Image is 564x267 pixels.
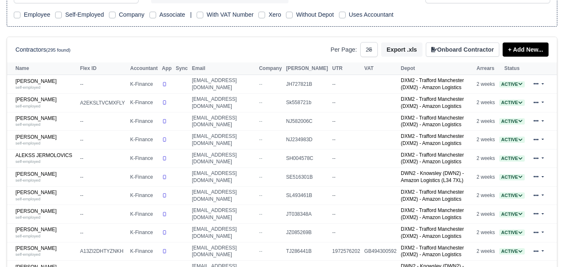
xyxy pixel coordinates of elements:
[401,133,464,146] a: DXM2 - Trafford Manchester (DXM2) - Amazon Logistics
[401,245,464,258] a: DXM2 - Trafford Manchester (DXM2) - Amazon Logistics
[128,131,160,150] td: K-Finance
[499,248,525,255] span: Active
[259,81,262,87] span: --
[15,122,40,127] small: self-employed
[362,242,399,261] td: GB494300592
[475,62,497,75] th: Arrears
[128,62,160,75] th: Accountant
[259,192,262,198] span: --
[401,115,464,128] a: DXM2 - Trafford Manchester (DXM2) - Amazon Logistics
[284,112,330,131] td: NJ582006C
[268,10,281,20] label: Xero
[15,252,40,257] small: self-employed
[499,174,525,180] span: Active
[499,211,525,217] span: Active
[190,62,257,75] th: Email
[190,11,192,18] span: |
[475,93,497,112] td: 2 weeks
[15,141,40,145] small: self-employed
[259,248,262,254] span: --
[499,174,525,180] a: Active
[190,205,257,224] td: [EMAIL_ADDRESS][DOMAIN_NAME]
[475,149,497,168] td: 2 weeks
[128,112,160,131] td: K-Finance
[119,10,144,20] label: Company
[259,137,262,142] span: --
[190,149,257,168] td: [EMAIL_ADDRESS][DOMAIN_NAME]
[401,189,464,202] a: DXM2 - Trafford Manchester (DXM2) - Amazon Logistics
[499,137,525,142] a: Active
[259,155,262,161] span: --
[15,227,76,239] a: [PERSON_NAME] self-employed
[284,75,330,94] td: JH727821B
[399,62,475,75] th: Depot
[330,75,362,94] td: --
[15,78,76,90] a: [PERSON_NAME] self-employed
[190,112,257,131] td: [EMAIL_ADDRESS][DOMAIN_NAME]
[159,10,185,20] label: Associate
[522,227,564,267] iframe: Chat Widget
[190,168,257,187] td: [EMAIL_ADDRESS][DOMAIN_NAME]
[426,42,499,57] button: Onboard Contractor
[296,10,334,20] label: Without Depot
[65,10,104,20] label: Self-Employed
[15,234,40,238] small: self-employed
[475,131,497,150] td: 2 weeks
[78,149,128,168] td: --
[78,205,128,224] td: --
[331,45,357,55] label: Per Page:
[259,100,262,105] span: --
[15,115,76,127] a: [PERSON_NAME] self-employed
[259,118,262,124] span: --
[160,62,174,75] th: App
[257,62,284,75] th: Company
[78,112,128,131] td: --
[499,192,525,198] a: Active
[330,205,362,224] td: --
[499,230,525,235] a: Active
[499,100,525,106] span: Active
[78,168,128,187] td: --
[15,85,40,90] small: self-employed
[475,205,497,224] td: 2 weeks
[330,112,362,131] td: --
[190,93,257,112] td: [EMAIL_ADDRESS][DOMAIN_NAME]
[15,97,76,109] a: [PERSON_NAME] self-employed
[503,42,549,57] a: + Add New...
[78,131,128,150] td: --
[499,42,549,57] div: + Add New...
[362,62,399,75] th: VAT
[330,168,362,187] td: --
[46,47,71,52] small: (295 found)
[190,131,257,150] td: [EMAIL_ADDRESS][DOMAIN_NAME]
[190,75,257,94] td: [EMAIL_ADDRESS][DOMAIN_NAME]
[207,10,253,20] label: With VAT Number
[284,131,330,150] td: NJ234983D
[15,245,76,257] a: [PERSON_NAME] self-employed
[475,186,497,205] td: 2 weeks
[499,118,525,125] span: Active
[330,93,362,112] td: --
[401,207,464,220] a: DXM2 - Trafford Manchester (DXM2) - Amazon Logistics
[78,93,128,112] td: A2EKSLTVCMXFLY
[475,242,497,261] td: 2 weeks
[15,134,76,146] a: [PERSON_NAME] self-employed
[128,242,160,261] td: K-Finance
[499,211,525,217] a: Active
[15,178,40,182] small: self-employed
[128,186,160,205] td: K-Finance
[330,242,362,261] td: 1972576202
[499,118,525,124] a: Active
[15,152,76,165] a: ALEKSS JERMOLOVICS self-employed
[284,242,330,261] td: TJ286441B
[15,46,71,53] h6: Contractors
[24,10,50,20] label: Employee
[497,62,527,75] th: Status
[15,171,76,183] a: [PERSON_NAME] self-employed
[330,186,362,205] td: --
[190,186,257,205] td: [EMAIL_ADDRESS][DOMAIN_NAME]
